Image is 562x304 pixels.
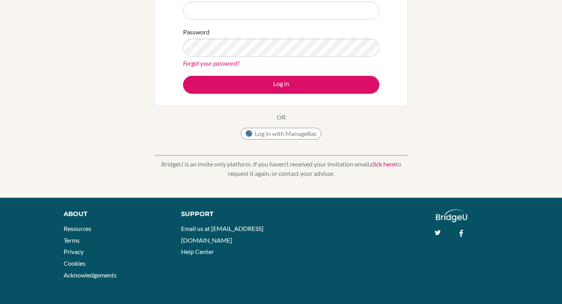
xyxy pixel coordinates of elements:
[181,225,263,244] a: Email us at [EMAIL_ADDRESS][DOMAIN_NAME]
[436,209,468,222] img: logo_white@2x-f4f0deed5e89b7ecb1c2cc34c3e3d731f90f0f143d5ea2071677605dd97b5244.png
[64,248,84,255] a: Privacy
[370,160,395,168] a: click here
[64,209,164,219] div: About
[181,248,214,255] a: Help Center
[64,259,85,267] a: Cookies
[64,236,80,244] a: Terms
[181,209,273,219] div: Support
[154,159,408,178] p: BridgeU is an invite only platform. If you haven’t received your invitation email, to request it ...
[183,59,239,67] a: Forgot your password?
[183,27,210,37] label: Password
[277,113,286,122] p: OR
[183,76,379,94] button: Log in
[64,271,117,279] a: Acknowledgements
[241,128,321,139] button: Log in with ManageBac
[64,225,91,232] a: Resources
